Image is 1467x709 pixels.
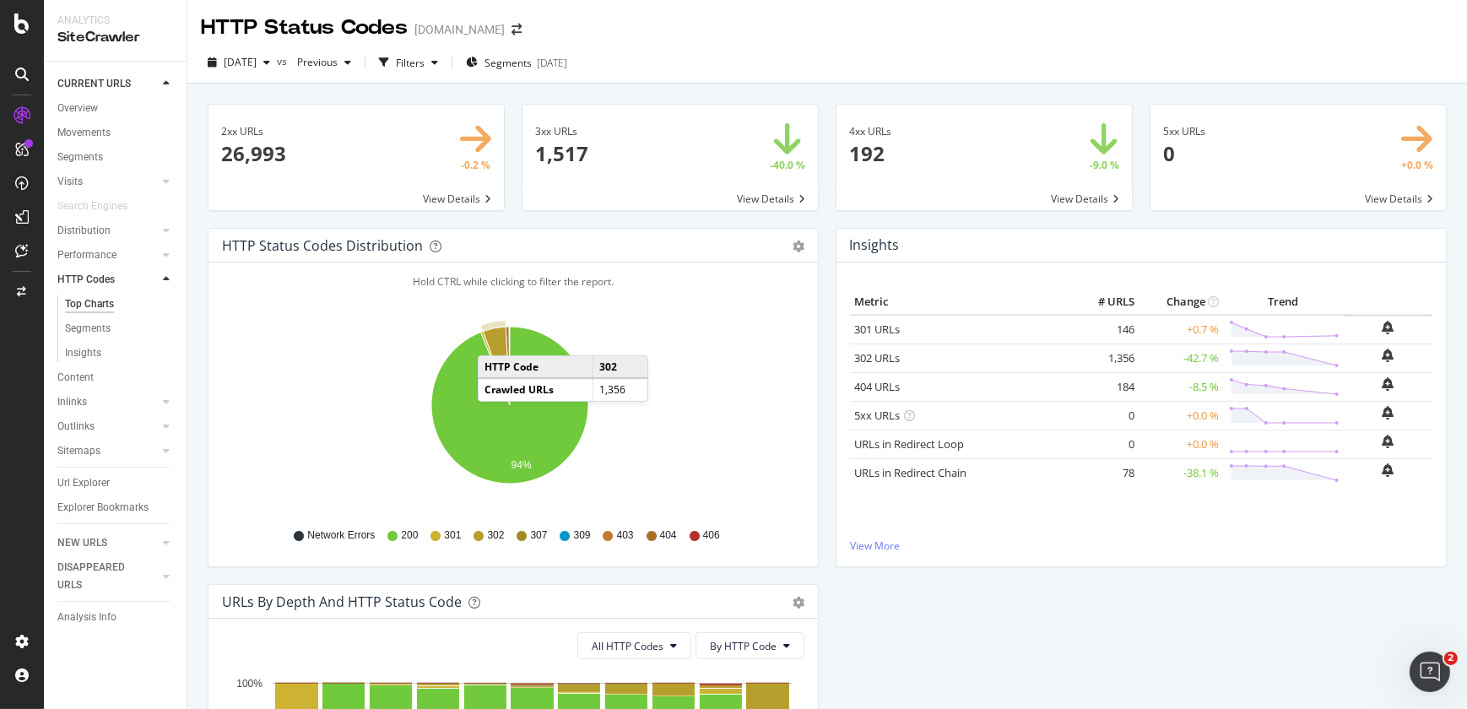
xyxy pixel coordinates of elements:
[1071,290,1139,315] th: # URLS
[57,369,175,387] a: Content
[577,632,691,659] button: All HTTP Codes
[512,459,532,471] text: 94%
[57,393,87,411] div: Inlinks
[57,271,115,289] div: HTTP Codes
[1139,458,1223,487] td: -38.1 %
[1139,344,1223,372] td: -42.7 %
[57,474,175,492] a: Url Explorer
[484,56,532,70] span: Segments
[593,356,647,378] td: 302
[65,320,111,338] div: Segments
[57,124,111,142] div: Movements
[57,28,173,47] div: SiteCrawler
[1223,290,1344,315] th: Trend
[1139,290,1223,315] th: Change
[224,55,257,69] span: 2025 Sep. 29th
[660,528,677,543] span: 404
[1383,406,1394,419] div: bell-plus
[57,198,127,215] div: Search Engines
[479,378,593,400] td: Crawled URLs
[487,528,504,543] span: 302
[1383,349,1394,362] div: bell-plus
[57,173,158,191] a: Visits
[57,246,116,264] div: Performance
[1410,652,1450,692] iframe: Intercom live chat
[57,442,100,460] div: Sitemaps
[1139,372,1223,401] td: -8.5 %
[854,408,900,423] a: 5xx URLs
[222,237,423,254] div: HTTP Status Codes Distribution
[222,317,798,512] svg: A chart.
[710,639,777,653] span: By HTTP Code
[1071,401,1139,430] td: 0
[1071,372,1139,401] td: 184
[1071,430,1139,458] td: 0
[849,234,899,257] h4: Insights
[530,528,547,543] span: 307
[65,344,101,362] div: Insights
[57,609,116,626] div: Analysis Info
[444,528,461,543] span: 301
[1071,344,1139,372] td: 1,356
[1071,458,1139,487] td: 78
[57,100,175,117] a: Overview
[57,198,144,215] a: Search Engines
[574,528,591,543] span: 309
[290,55,338,69] span: Previous
[201,49,277,76] button: [DATE]
[57,499,149,517] div: Explorer Bookmarks
[57,369,94,387] div: Content
[57,246,158,264] a: Performance
[57,418,158,436] a: Outlinks
[57,100,98,117] div: Overview
[1071,315,1139,344] td: 146
[65,320,175,338] a: Segments
[850,290,1071,315] th: Metric
[57,173,83,191] div: Visits
[57,474,110,492] div: Url Explorer
[57,271,158,289] a: HTTP Codes
[57,149,103,166] div: Segments
[854,350,900,365] a: 302 URLs
[290,49,358,76] button: Previous
[57,609,175,626] a: Analysis Info
[57,534,107,552] div: NEW URLS
[459,49,574,76] button: Segments[DATE]
[1383,463,1394,477] div: bell-plus
[479,356,593,378] td: HTTP Code
[1444,652,1458,665] span: 2
[793,597,804,609] div: gear
[65,295,114,313] div: Top Charts
[222,593,462,610] div: URLs by Depth and HTTP Status Code
[1139,401,1223,430] td: +0.0 %
[57,14,173,28] div: Analytics
[617,528,634,543] span: 403
[57,499,175,517] a: Explorer Bookmarks
[396,56,425,70] div: Filters
[57,534,158,552] a: NEW URLS
[57,149,175,166] a: Segments
[592,639,663,653] span: All HTTP Codes
[850,539,1432,553] a: View More
[1383,321,1394,334] div: bell-plus
[65,344,175,362] a: Insights
[372,49,445,76] button: Filters
[854,465,966,480] a: URLs in Redirect Chain
[1139,430,1223,458] td: +0.0 %
[703,528,720,543] span: 406
[57,75,131,93] div: CURRENT URLS
[65,295,175,313] a: Top Charts
[277,54,290,68] span: vs
[414,21,505,38] div: [DOMAIN_NAME]
[537,56,567,70] div: [DATE]
[1383,435,1394,448] div: bell-plus
[57,559,158,594] a: DISAPPEARED URLS
[1139,315,1223,344] td: +0.7 %
[236,678,263,690] text: 100%
[57,222,158,240] a: Distribution
[512,24,522,35] div: arrow-right-arrow-left
[854,436,964,452] a: URLs in Redirect Loop
[793,241,804,252] div: gear
[57,75,158,93] a: CURRENT URLS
